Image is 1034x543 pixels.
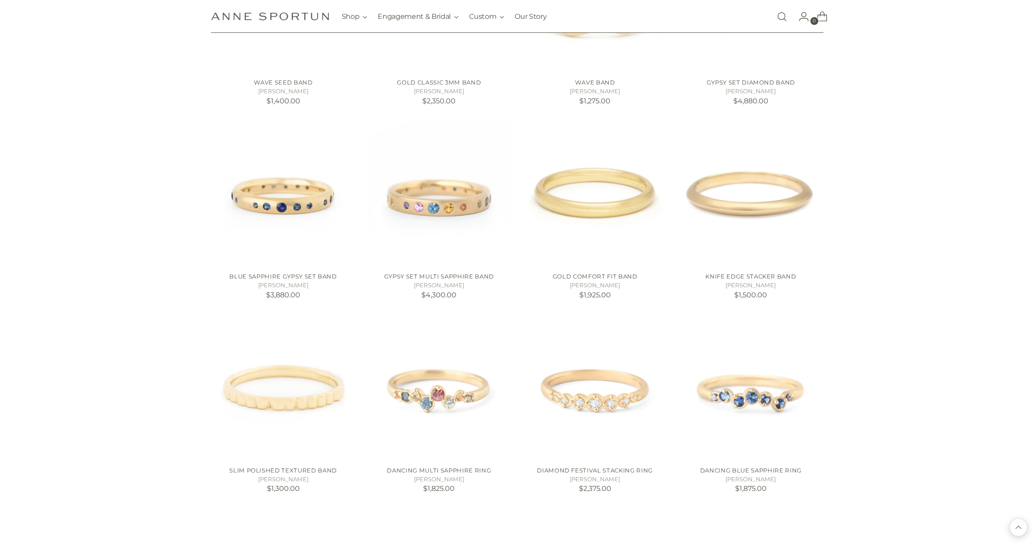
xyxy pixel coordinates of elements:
a: Wave Seed Band [254,79,313,86]
span: $1,925.00 [579,291,611,299]
a: Knife Edge Stacker Band [705,273,796,280]
h5: [PERSON_NAME] [210,475,355,484]
span: $1,275.00 [579,97,610,105]
a: Dancing Multi Sapphire Ring [367,314,512,459]
img: Blue Sapphire Gypsy Set Band - Anne Sportun Fine Jewellery [210,120,355,265]
a: Gypsy Set Multi Sapphire Band [367,120,512,265]
h5: [PERSON_NAME] [367,281,512,290]
span: 0 [810,17,818,25]
h5: [PERSON_NAME] [367,87,512,96]
a: Go to the account page [792,8,809,25]
img: Diamond Festival Stacking Ring - Anne Sportun Fine Jewellery [522,314,667,459]
span: $1,875.00 [735,484,767,493]
a: Dancing Multi Sapphire Ring [387,467,491,474]
span: $2,375.00 [579,484,611,493]
a: Gypsy Set Diamond Band [707,79,795,86]
span: $4,880.00 [733,97,768,105]
a: Blue Sapphire Gypsy Set Band [210,120,355,265]
a: Gypsy Set Multi Sapphire Band [384,273,494,280]
h5: [PERSON_NAME] [210,87,355,96]
a: Knife Edge Stacker Band [678,120,823,265]
a: Dancing Blue Sapphire Ring [678,314,823,459]
span: $3,880.00 [266,291,300,299]
img: Multi-Colour Gypsy Set Sapphire Band - Anne Sportun Fine Jewellery [367,120,512,265]
h5: [PERSON_NAME] [678,281,823,290]
img: Multi Blue Sapphire Festival Ring - Anne Sportun Fine Jewellery [678,314,823,459]
a: Wave Band [575,79,615,86]
h5: [PERSON_NAME] [522,475,667,484]
a: Diamond Festival Stacking Ring [522,314,667,459]
h5: [PERSON_NAME] [678,87,823,96]
h5: [PERSON_NAME] [367,475,512,484]
a: Anne Sportun Fine Jewellery [211,12,329,21]
a: Blue Sapphire Gypsy Set Band [229,273,336,280]
span: $1,825.00 [423,484,455,493]
h5: [PERSON_NAME] [522,87,667,96]
button: Shop [342,7,368,26]
h5: [PERSON_NAME] [522,281,667,290]
span: $1,300.00 [267,484,300,493]
span: $2,350.00 [422,97,456,105]
span: $1,500.00 [734,291,767,299]
button: Custom [469,7,504,26]
a: Our Story [515,7,547,26]
span: $1,400.00 [266,97,300,105]
a: Slim Polished Textured Band [210,314,355,459]
button: Back to top [1010,519,1027,536]
a: Gold Comfort Fit Band [553,273,638,280]
a: Open cart modal [810,8,827,25]
h5: [PERSON_NAME] [678,475,823,484]
img: Multi-Coloured Sapphire Festival Ring - Anne Sportun Fine Jewellery [367,314,512,459]
a: Diamond Festival Stacking Ring [537,467,653,474]
button: Engagement & Bridal [378,7,459,26]
a: Gold Classic 3mm Band [397,79,481,86]
a: Dancing Blue Sapphire Ring [700,467,802,474]
a: Slim Polished Textured Band [229,467,337,474]
span: $4,300.00 [421,291,456,299]
a: Open search modal [773,8,791,25]
h5: [PERSON_NAME] [210,281,355,290]
a: Gold Comfort Fit Band [522,120,667,265]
